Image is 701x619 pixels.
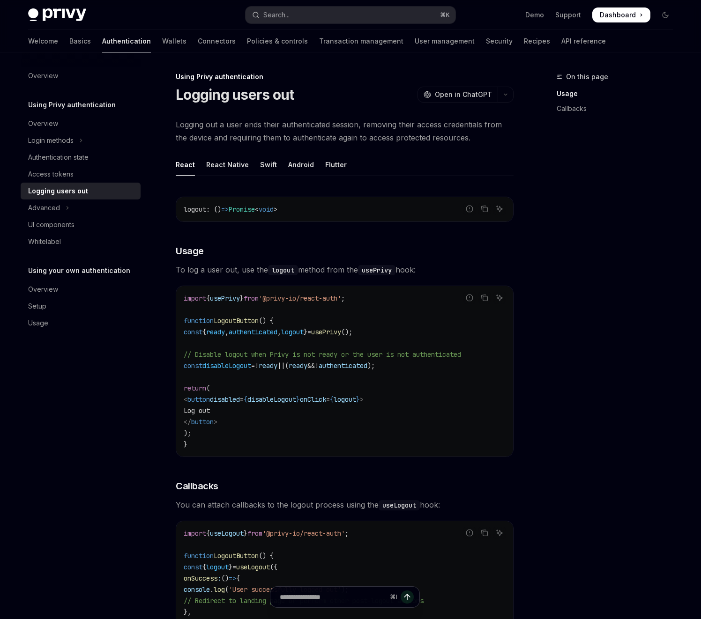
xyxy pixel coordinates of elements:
[28,185,88,197] div: Logging users out
[415,30,475,52] a: User management
[217,574,221,582] span: :
[360,395,364,404] span: >
[236,574,240,582] span: {
[478,292,491,304] button: Copy the contents from the code block
[289,361,307,370] span: ready
[184,328,202,336] span: const
[311,328,341,336] span: usePrivy
[206,154,249,176] div: React Native
[206,294,210,302] span: {
[525,10,544,20] a: Demo
[184,418,191,426] span: </
[240,395,244,404] span: =
[202,328,206,336] span: {
[274,205,277,214] span: >
[210,294,240,302] span: usePrivy
[28,30,58,52] a: Welcome
[184,429,191,437] span: );
[206,328,225,336] span: ready
[221,205,229,214] span: =>
[277,328,281,336] span: ,
[184,294,206,302] span: import
[206,529,210,538] span: {
[184,384,206,392] span: return
[210,529,244,538] span: useLogout
[493,527,506,539] button: Ask AI
[28,301,46,312] div: Setup
[315,361,319,370] span: !
[341,328,352,336] span: ();
[28,317,48,329] div: Usage
[184,563,202,571] span: const
[214,317,259,325] span: LogoutButton
[232,563,236,571] span: =
[21,199,141,216] button: Toggle Advanced section
[345,529,349,538] span: ;
[28,169,74,180] div: Access tokens
[463,292,476,304] button: Report incorrect code
[246,7,455,23] button: Open search
[555,10,581,20] a: Support
[259,317,274,325] span: () {
[418,87,498,103] button: Open in ChatGPT
[259,552,274,560] span: () {
[255,205,259,214] span: <
[214,552,259,560] span: LogoutButton
[658,7,673,22] button: Toggle dark mode
[28,236,61,247] div: Whitelabel
[184,529,206,538] span: import
[600,10,636,20] span: Dashboard
[325,154,347,176] div: Flutter
[288,154,314,176] div: Android
[244,395,247,404] span: {
[281,328,304,336] span: logout
[229,574,236,582] span: =>
[21,183,141,199] a: Logging users out
[21,298,141,315] a: Setup
[259,361,277,370] span: ready
[184,574,217,582] span: onSuccess
[206,384,210,392] span: (
[184,350,461,359] span: // Disable logout when Privy is not ready or the user is not authenticated
[262,529,345,538] span: '@privy-io/react-auth'
[229,205,255,214] span: Promise
[478,527,491,539] button: Copy the contents from the code block
[263,9,290,21] div: Search...
[285,361,289,370] span: (
[225,328,229,336] span: ,
[191,418,214,426] span: button
[247,529,262,538] span: from
[478,203,491,215] button: Copy the contents from the code block
[300,395,326,404] span: onClick
[244,294,259,302] span: from
[259,205,274,214] span: void
[463,527,476,539] button: Report incorrect code
[176,72,514,81] div: Using Privy authentication
[307,361,315,370] span: &&
[280,587,386,607] input: Ask a question...
[557,86,680,101] a: Usage
[356,395,360,404] span: }
[330,395,334,404] span: {
[176,498,514,511] span: You can attach callbacks to the logout process using the hook:
[21,67,141,84] a: Overview
[210,395,240,404] span: disabled
[21,166,141,183] a: Access tokens
[214,418,217,426] span: >
[21,233,141,250] a: Whitelabel
[176,263,514,276] span: To log a user out, use the method from the hook:
[255,361,259,370] span: !
[236,563,270,571] span: useLogout
[184,361,202,370] span: const
[221,574,229,582] span: ()
[176,244,204,258] span: Usage
[198,30,236,52] a: Connectors
[162,30,186,52] a: Wallets
[69,30,91,52] a: Basics
[307,328,311,336] span: =
[440,11,450,19] span: ⌘ K
[21,315,141,332] a: Usage
[187,395,210,404] span: button
[240,294,244,302] span: }
[358,265,395,275] code: usePrivy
